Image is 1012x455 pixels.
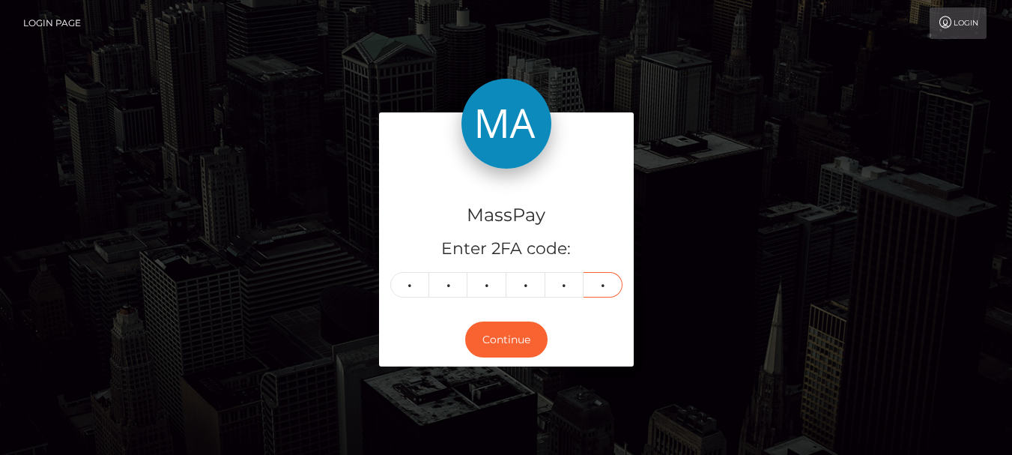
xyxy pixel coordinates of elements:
img: MassPay [461,79,551,169]
h5: Enter 2FA code: [390,238,622,261]
a: Login [930,7,987,39]
a: Login Page [23,7,81,39]
h4: MassPay [390,202,622,229]
button: Continue [465,322,548,358]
